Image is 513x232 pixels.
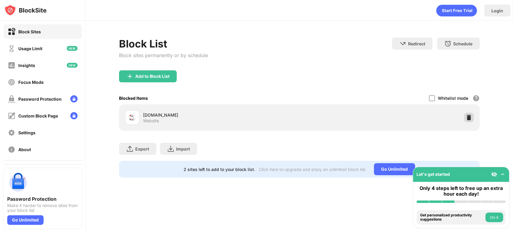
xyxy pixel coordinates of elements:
[176,146,190,151] div: Import
[8,62,15,69] img: insights-off.svg
[499,171,505,177] img: omni-setup-toggle.svg
[18,130,35,135] div: Settings
[18,147,31,152] div: About
[18,63,35,68] div: Insights
[67,46,78,51] img: new-icon.svg
[8,28,15,35] img: block-on.svg
[18,29,41,34] div: Block Sites
[438,96,468,101] div: Whitelist mode
[374,163,415,175] div: Go Unlimited
[7,203,78,213] div: Make it harder to remove sites from your block list
[119,52,208,58] div: Block sites permanently or by schedule
[417,185,505,197] div: Only 4 steps left to free up an extra hour each day!
[143,112,299,118] div: [DOMAIN_NAME]
[119,38,208,50] div: Block List
[485,212,503,222] button: Do it
[7,215,44,225] div: Go Unlimited
[18,46,42,51] div: Usage Limit
[491,171,497,177] img: eye-not-visible.svg
[7,196,78,202] div: Password Protection
[491,8,503,13] div: Login
[8,95,15,103] img: password-protection-off.svg
[135,74,169,79] div: Add to Block List
[420,213,484,222] div: Get personalized productivity suggestions
[135,146,149,151] div: Export
[184,167,255,172] div: 2 sites left to add to your block list.
[7,172,29,194] img: push-password-protection.svg
[129,114,136,121] img: favicons
[453,41,472,46] div: Schedule
[436,5,477,17] div: animation
[8,78,15,86] img: focus-off.svg
[417,172,450,177] div: Let's get started
[8,146,15,153] img: about-off.svg
[18,80,44,85] div: Focus Mode
[8,112,15,120] img: customize-block-page-off.svg
[70,112,78,119] img: lock-menu.svg
[143,118,159,124] div: Website
[18,113,58,118] div: Custom Block Page
[70,95,78,102] img: lock-menu.svg
[4,4,47,16] img: logo-blocksite.svg
[8,45,15,52] img: time-usage-off.svg
[18,96,62,102] div: Password Protection
[67,63,78,68] img: new-icon.svg
[8,129,15,136] img: settings-off.svg
[408,41,425,46] div: Redirect
[259,167,367,172] div: Click here to upgrade and enjoy an unlimited block list.
[119,96,148,101] div: Blocked Items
